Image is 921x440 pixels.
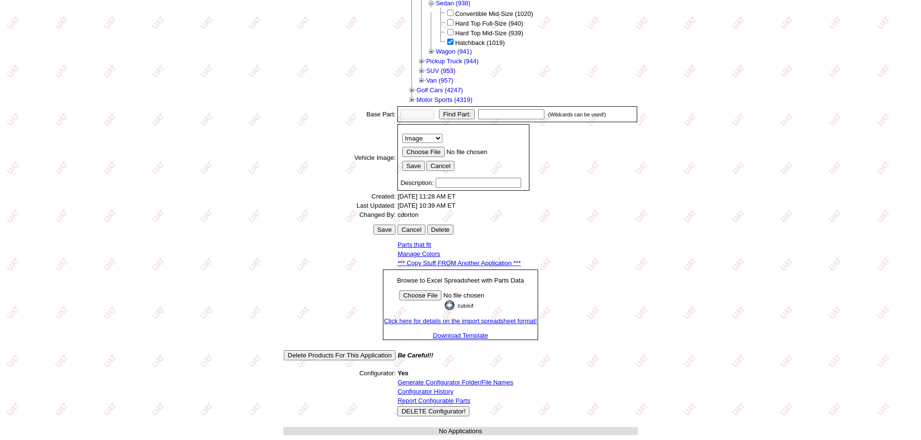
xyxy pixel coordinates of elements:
input: Submit [445,300,476,310]
a: SUV (953) [426,67,455,74]
a: Wagon (941) [436,48,472,55]
span: Yes [397,369,408,377]
a: Configurator History [397,388,453,395]
input: Cancel [397,225,425,235]
small: (Wildcards can be used!) [548,112,606,117]
img: Expand SUV (953) [417,66,426,75]
input: Find Part: [439,109,475,119]
td: Vehicle Image: [283,124,396,191]
span: Hard Top Mid-Size (939) [455,29,523,37]
a: Parts that fit [397,241,431,248]
a: Click here for details on the import spreadsheet format! [384,317,537,325]
span: Hard Top Full-Size (940) [455,20,523,27]
a: Download Template [433,332,488,339]
img: Expand Pickup Truck (944) [417,56,426,66]
input: Save [373,225,395,235]
td: Created: [283,192,396,200]
input: DELETE Configurator! [397,406,469,416]
td: Base Part: [283,106,396,123]
img: Expand Wagon (941) [426,46,436,56]
span: [DATE] 11:28 AM ET [397,193,455,200]
a: Report Configurable Parts [397,397,470,404]
td: No Applications [283,427,638,435]
img: Expand Van (957) [417,75,426,85]
img: Expand Golf Cars (4247) [407,85,416,95]
span: cdorton [397,211,418,218]
img: Expand Motor Sports (4319) [407,95,416,104]
td: Configurator: [283,362,396,377]
a: Golf Cars (4247) [416,86,463,94]
td: Last Updated: [283,201,396,210]
input: Be careful! Delete cannot be un-done! [427,225,454,235]
a: Motor Sports (4319) [416,96,472,103]
a: Pickup Truck (944) [426,57,478,65]
span: Convertible Mid-Size (1020) [455,10,533,17]
input: Delete Products For This Application [284,350,395,360]
a: Manage Colors [397,250,440,257]
input: Save [402,161,424,171]
a: *** Copy Stuff FROM Another Application *** [397,259,521,267]
span: Description: [400,179,434,186]
span: Hatchback (1019) [455,39,505,46]
a: Generate Configurator Folder/File Names [397,379,513,386]
p: Browse to Excel Spreadsheet with Parts Data [384,277,537,284]
input: Cancel [426,161,454,171]
i: Be Careful!! [397,352,433,359]
span: [DATE] 10:39 AM ET [397,202,455,209]
td: Changed By: [283,211,396,219]
a: Van (957) [426,77,453,84]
